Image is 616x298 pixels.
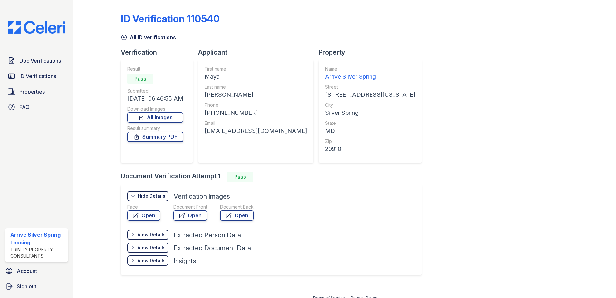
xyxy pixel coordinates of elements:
div: Hide Details [138,193,165,199]
div: Silver Spring [325,108,415,117]
div: ID Verification 110540 [121,13,220,25]
div: Verification Images [174,192,230,201]
div: Document Front [173,204,207,210]
a: FAQ [5,101,68,114]
span: Sign out [17,283,36,290]
div: [PERSON_NAME] [205,90,307,99]
div: Zip [325,138,415,144]
a: Summary PDF [127,132,183,142]
a: Account [3,264,71,277]
div: Face [127,204,160,210]
iframe: chat widget [589,272,610,292]
div: City [325,102,415,108]
div: Phone [205,102,307,108]
div: Trinity Property Consultants [10,246,65,259]
div: Extracted Person Data [174,231,241,240]
div: Maya [205,72,307,81]
a: ID Verifications [5,70,68,83]
div: Arrive Silver Spring Leasing [10,231,65,246]
div: Download Images [127,106,183,112]
div: Last name [205,84,307,90]
div: View Details [137,244,166,251]
div: Pass [227,172,253,182]
div: MD [325,126,415,135]
a: Name Arrive Silver Spring [325,66,415,81]
div: Street [325,84,415,90]
div: Applicant [198,48,319,57]
div: Document Verification Attempt 1 [121,172,427,182]
div: [EMAIL_ADDRESS][DOMAIN_NAME] [205,126,307,135]
div: Name [325,66,415,72]
div: [PHONE_NUMBER] [205,108,307,117]
div: Extracted Document Data [174,243,251,253]
div: Insights [174,256,196,265]
span: Properties [19,88,45,95]
span: Doc Verifications [19,57,61,65]
div: State [325,120,415,126]
a: Properties [5,85,68,98]
a: Doc Verifications [5,54,68,67]
div: Result summary [127,125,183,132]
div: Verification [121,48,198,57]
div: 20910 [325,144,415,154]
div: View Details [137,257,166,264]
div: Pass [127,74,153,84]
div: First name [205,66,307,72]
div: View Details [137,232,166,238]
div: Submitted [127,88,183,94]
div: Document Back [220,204,254,210]
img: CE_Logo_Blue-a8612792a0a2168367f1c8372b55b34899dd931a85d93a1a3d3e32e68fde9ad4.png [3,21,71,34]
a: Open [173,210,207,221]
span: FAQ [19,103,30,111]
span: ID Verifications [19,72,56,80]
span: Account [17,267,37,275]
a: Sign out [3,280,71,293]
div: [STREET_ADDRESS][US_STATE] [325,90,415,99]
a: Open [127,210,160,221]
div: Arrive Silver Spring [325,72,415,81]
a: All ID verifications [121,34,176,41]
a: Open [220,210,254,221]
div: [DATE] 06:46:55 AM [127,94,183,103]
div: Email [205,120,307,126]
a: All Images [127,112,183,123]
div: Property [319,48,427,57]
div: Result [127,66,183,72]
